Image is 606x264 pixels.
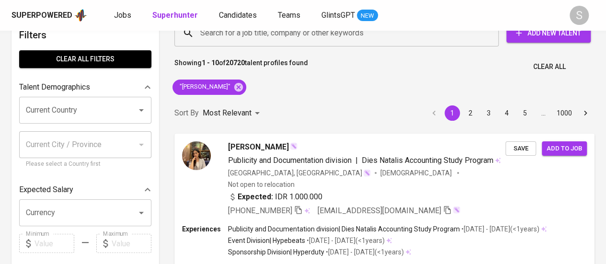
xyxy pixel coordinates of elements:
button: Go to next page [578,105,593,121]
span: Jobs [114,11,131,20]
span: [EMAIL_ADDRESS][DOMAIN_NAME] [318,206,441,215]
a: GlintsGPT NEW [321,10,378,22]
div: [GEOGRAPHIC_DATA], [GEOGRAPHIC_DATA] [228,168,371,178]
button: Clear All filters [19,50,151,68]
b: Expected: [238,191,273,203]
a: Superpoweredapp logo [11,8,87,23]
div: "[PERSON_NAME]" [172,80,246,95]
span: | [355,155,358,166]
p: Please select a Country first [26,160,145,169]
div: Expected Salary [19,180,151,199]
span: [DEMOGRAPHIC_DATA] [380,168,453,178]
button: Open [135,206,148,219]
button: Add to job [542,141,587,156]
span: Teams [278,11,300,20]
img: app logo [74,8,87,23]
button: Go to page 1000 [554,105,575,121]
span: Add New Talent [514,27,583,39]
button: Add New Talent [506,23,591,43]
button: Clear All [529,58,570,76]
p: Publicity and Documentation division | Dies Natalis Accounting Study Program [228,224,460,234]
button: Go to page 2 [463,105,478,121]
img: magic_wand.svg [290,142,297,150]
p: Expected Salary [19,184,73,195]
div: Most Relevant [203,104,263,122]
p: Showing of talent profiles found [174,58,308,76]
div: S [570,6,589,25]
div: IDR 1.000.000 [228,191,322,203]
input: Value [34,234,74,253]
span: Publicity and Documentation division [228,156,352,165]
span: Save [510,143,531,154]
img: 01969ae66d1eb3798463ed03b72ec5eb.jpg [182,141,211,170]
a: Jobs [114,10,133,22]
nav: pagination navigation [425,105,595,121]
div: Superpowered [11,10,72,21]
span: GlintsGPT [321,11,355,20]
button: Go to page 4 [499,105,515,121]
a: Superhunter [152,10,200,22]
h6: Filters [19,27,151,43]
span: Clear All [533,61,566,73]
p: Experiences [182,224,228,234]
b: 20720 [226,59,245,67]
span: "[PERSON_NAME]" [172,82,236,92]
span: Add to job [547,143,582,154]
span: Candidates [219,11,257,20]
button: page 1 [445,105,460,121]
button: Go to page 3 [481,105,496,121]
p: • [DATE] - [DATE] ( <1 years ) [324,247,404,257]
p: Sponsorship Division | Hyperduty [228,247,324,257]
button: Save [505,141,536,156]
a: Teams [278,10,302,22]
img: magic_wand.svg [453,206,460,214]
p: • [DATE] - [DATE] ( <1 years ) [460,224,539,234]
button: Go to page 5 [517,105,533,121]
button: Open [135,103,148,117]
span: NEW [357,11,378,21]
p: • [DATE] - [DATE] ( <1 years ) [305,236,385,245]
div: Talent Demographics [19,78,151,97]
b: Superhunter [152,11,198,20]
p: Sort By [174,107,199,119]
span: [PERSON_NAME] [228,141,289,153]
input: Value [112,234,151,253]
span: Dies Natalis Accounting Study Program [362,156,493,165]
span: Clear All filters [27,53,144,65]
p: Most Relevant [203,107,252,119]
a: Candidates [219,10,259,22]
p: Not open to relocation [228,180,295,189]
p: Event Division | Hypebeats [228,236,305,245]
div: … [536,108,551,118]
span: [PHONE_NUMBER] [228,206,292,215]
p: Talent Demographics [19,81,90,93]
img: magic_wand.svg [363,169,371,177]
b: 1 - 10 [202,59,219,67]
